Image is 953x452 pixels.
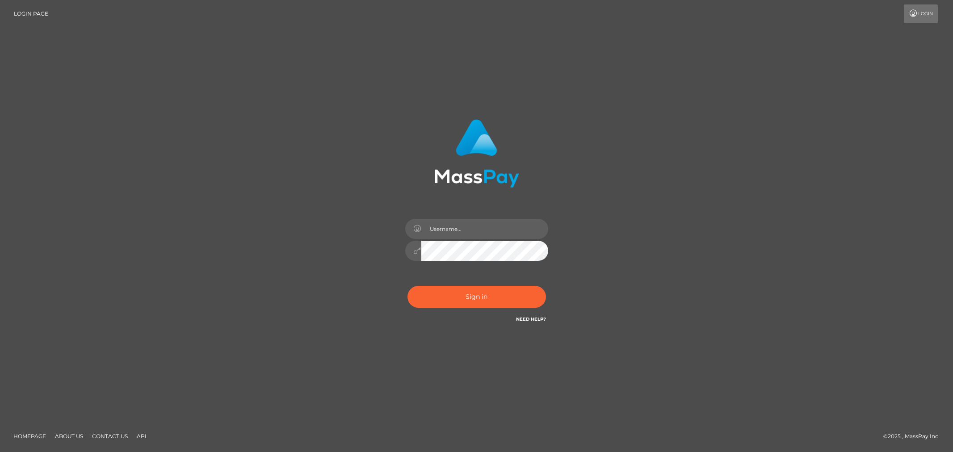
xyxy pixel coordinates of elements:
a: Login [904,4,938,23]
input: Username... [421,219,548,239]
img: MassPay Login [434,119,519,188]
a: Login Page [14,4,48,23]
button: Sign in [407,286,546,308]
a: Need Help? [516,316,546,322]
a: API [133,429,150,443]
div: © 2025 , MassPay Inc. [883,431,946,441]
a: About Us [51,429,87,443]
a: Homepage [10,429,50,443]
a: Contact Us [88,429,131,443]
